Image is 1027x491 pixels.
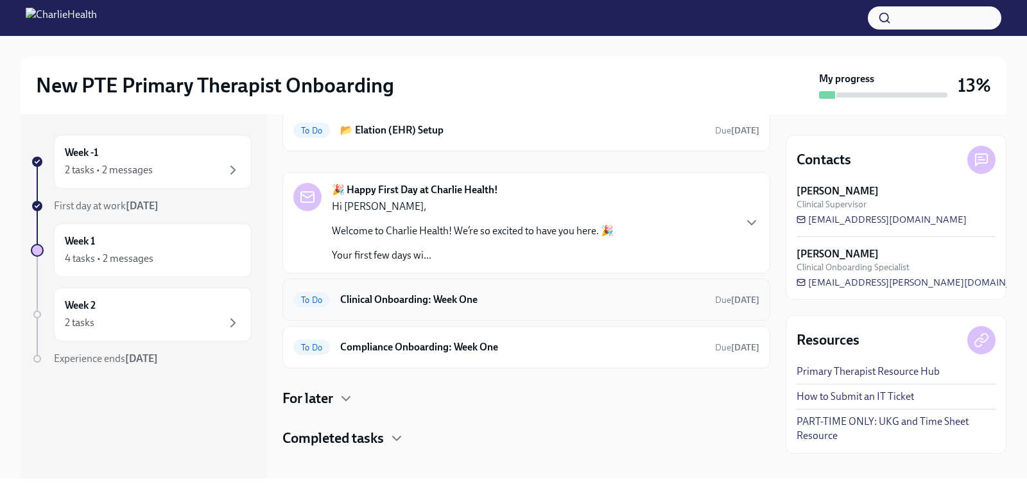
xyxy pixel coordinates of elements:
[797,261,910,273] span: Clinical Onboarding Specialist
[31,135,252,189] a: Week -12 tasks • 2 messages
[36,73,394,98] h2: New PTE Primary Therapist Onboarding
[26,8,97,28] img: CharlieHealth
[797,213,967,226] a: [EMAIL_ADDRESS][DOMAIN_NAME]
[340,293,705,307] h6: Clinical Onboarding: Week One
[293,126,330,135] span: To Do
[31,223,252,277] a: Week 14 tasks • 2 messages
[54,352,158,365] span: Experience ends
[958,74,991,97] h3: 13%
[715,342,759,353] span: Due
[282,429,770,448] div: Completed tasks
[293,289,759,310] a: To DoClinical Onboarding: Week OneDue[DATE]
[731,125,759,136] strong: [DATE]
[125,352,158,365] strong: [DATE]
[715,125,759,137] span: August 29th, 2025 08:00
[340,340,705,354] h6: Compliance Onboarding: Week One
[819,72,874,86] strong: My progress
[715,294,759,306] span: August 30th, 2025 08:00
[282,389,333,408] h4: For later
[65,298,96,313] h6: Week 2
[731,342,759,353] strong: [DATE]
[126,200,159,212] strong: [DATE]
[282,389,770,408] div: For later
[332,200,614,214] p: Hi [PERSON_NAME],
[65,252,153,266] div: 4 tasks • 2 messages
[797,198,867,211] span: Clinical Supervisor
[797,365,940,379] a: Primary Therapist Resource Hub
[715,341,759,354] span: August 30th, 2025 08:00
[293,295,330,305] span: To Do
[54,200,159,212] span: First day at work
[332,248,614,263] p: Your first few days wi...
[293,343,330,352] span: To Do
[293,337,759,357] a: To DoCompliance Onboarding: Week OneDue[DATE]
[282,429,384,448] h4: Completed tasks
[340,123,705,137] h6: 📂 Elation (EHR) Setup
[31,288,252,341] a: Week 22 tasks
[65,163,153,177] div: 2 tasks • 2 messages
[797,415,996,443] a: PART-TIME ONLY: UKG and Time Sheet Resource
[731,295,759,306] strong: [DATE]
[797,184,879,198] strong: [PERSON_NAME]
[715,295,759,306] span: Due
[293,120,759,141] a: To Do📂 Elation (EHR) SetupDue[DATE]
[797,247,879,261] strong: [PERSON_NAME]
[797,331,859,350] h4: Resources
[65,316,94,330] div: 2 tasks
[31,199,252,213] a: First day at work[DATE]
[65,234,95,248] h6: Week 1
[65,146,98,160] h6: Week -1
[332,224,614,238] p: Welcome to Charlie Health! We’re so excited to have you here. 🎉
[797,390,914,404] a: How to Submit an IT Ticket
[332,183,498,197] strong: 🎉 Happy First Day at Charlie Health!
[715,125,759,136] span: Due
[797,150,851,169] h4: Contacts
